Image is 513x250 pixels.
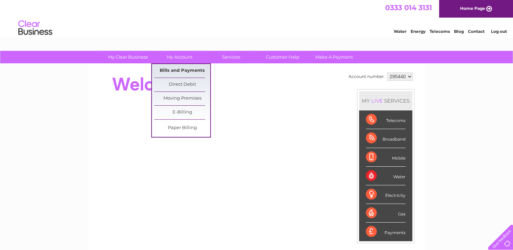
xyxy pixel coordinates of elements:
div: Mobile [366,148,406,167]
img: logo.png [18,18,53,38]
a: Log out [491,29,507,34]
a: Customer Help [255,51,311,63]
div: Electricity [366,185,406,204]
a: Contact [468,29,485,34]
a: Paper Billing [154,121,210,135]
a: My Clear Business [100,51,156,63]
div: Broadband [366,129,406,148]
a: Telecoms [430,29,450,34]
a: Make A Payment [306,51,362,63]
a: Services [203,51,259,63]
a: Moving Premises [154,92,210,105]
a: Bills and Payments [154,64,210,78]
div: LIVE [370,98,384,104]
a: E-Billing [154,106,210,119]
div: Water [366,167,406,185]
div: Telecoms [366,110,406,129]
div: MY SERVICES [359,91,412,110]
a: Direct Debit [154,78,210,91]
div: Clear Business is a trading name of Verastar Limited (registered in [GEOGRAPHIC_DATA] No. 3667643... [97,4,417,33]
div: Payments [366,223,406,241]
td: Account number [347,71,386,82]
a: My Account [152,51,208,63]
a: Blog [454,29,464,34]
a: Water [394,29,407,34]
a: 0333 014 3131 [385,3,432,12]
a: Energy [411,29,426,34]
div: Gas [366,204,406,223]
